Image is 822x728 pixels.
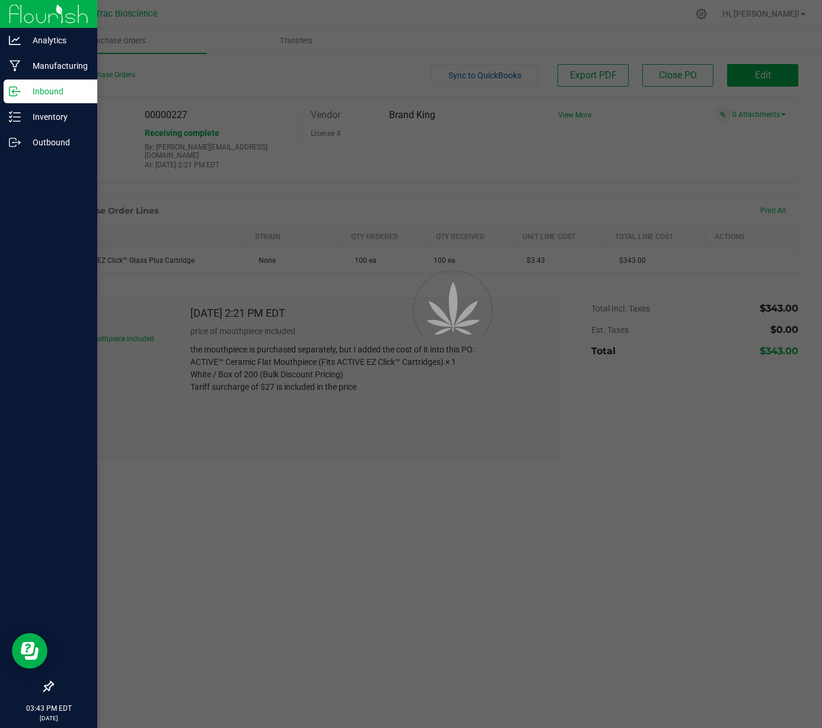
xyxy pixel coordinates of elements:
[5,714,92,723] p: [DATE]
[5,703,92,714] p: 03:43 PM EDT
[9,136,21,148] inline-svg: Outbound
[21,33,92,47] p: Analytics
[9,111,21,123] inline-svg: Inventory
[21,135,92,150] p: Outbound
[21,59,92,73] p: Manufacturing
[21,84,92,98] p: Inbound
[9,34,21,46] inline-svg: Analytics
[21,110,92,124] p: Inventory
[12,633,47,669] iframe: Resource center
[9,60,21,72] inline-svg: Manufacturing
[9,85,21,97] inline-svg: Inbound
